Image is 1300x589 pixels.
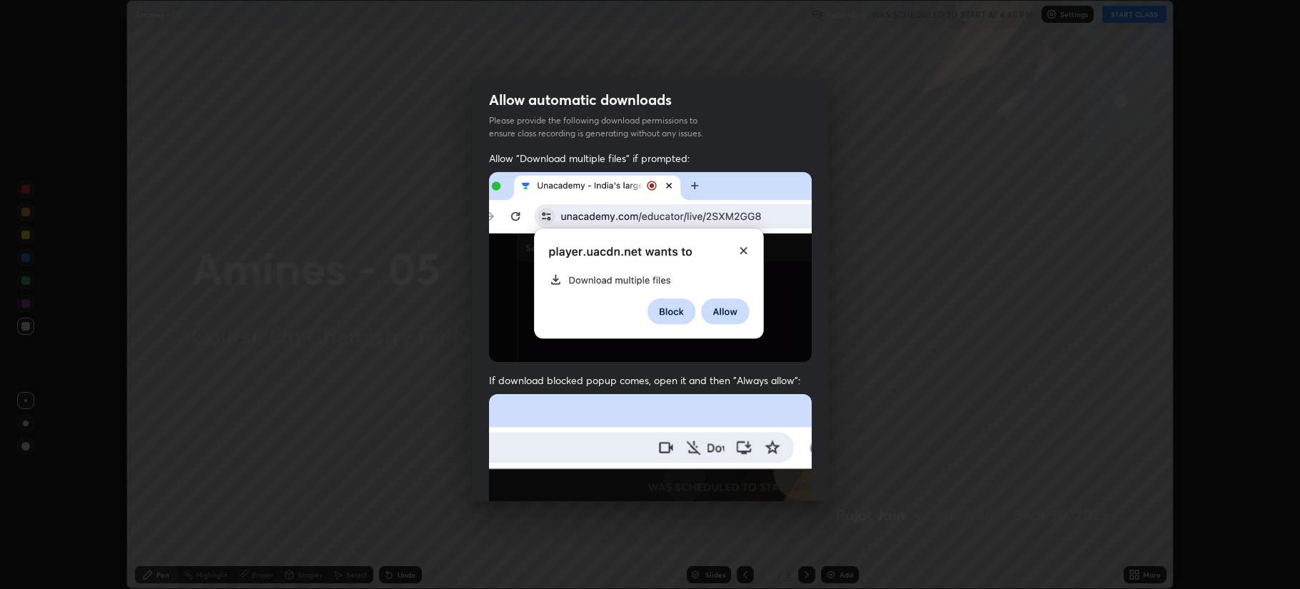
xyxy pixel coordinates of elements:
[489,114,720,140] p: Please provide the following download permissions to ensure class recording is generating without...
[489,151,812,165] span: Allow "Download multiple files" if prompted:
[489,373,812,387] span: If download blocked popup comes, open it and then "Always allow":
[489,172,812,363] img: downloads-permission-allow.gif
[489,91,672,109] h2: Allow automatic downloads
